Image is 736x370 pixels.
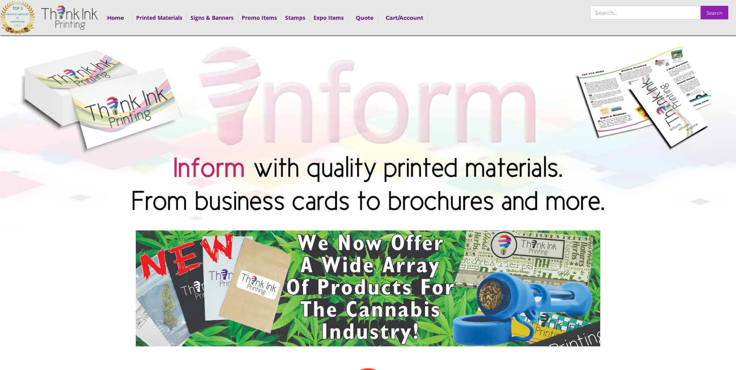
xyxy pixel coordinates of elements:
[590,6,701,19] input: Search…
[281,12,310,24] div: Stamps
[705,23,736,346] div: next slide
[190,14,234,21] a: Signs & Banners
[242,14,277,21] a: Promo Items
[352,12,378,24] a: Quote
[187,12,238,24] div: Signs & Banners
[386,14,423,21] strong: Cart/Account
[105,12,132,24] a: Home
[356,14,374,21] strong: Quote
[136,14,182,21] a: Printed Materials
[238,12,281,24] div: Promo Items
[132,12,187,24] div: Printed Materials
[310,12,348,24] div: Expo Items
[285,14,305,21] a: Stamps
[107,14,124,21] strong: Home
[382,12,428,24] a: Cart/Account
[701,6,728,19] input: Search
[313,14,344,21] a: Expo Items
